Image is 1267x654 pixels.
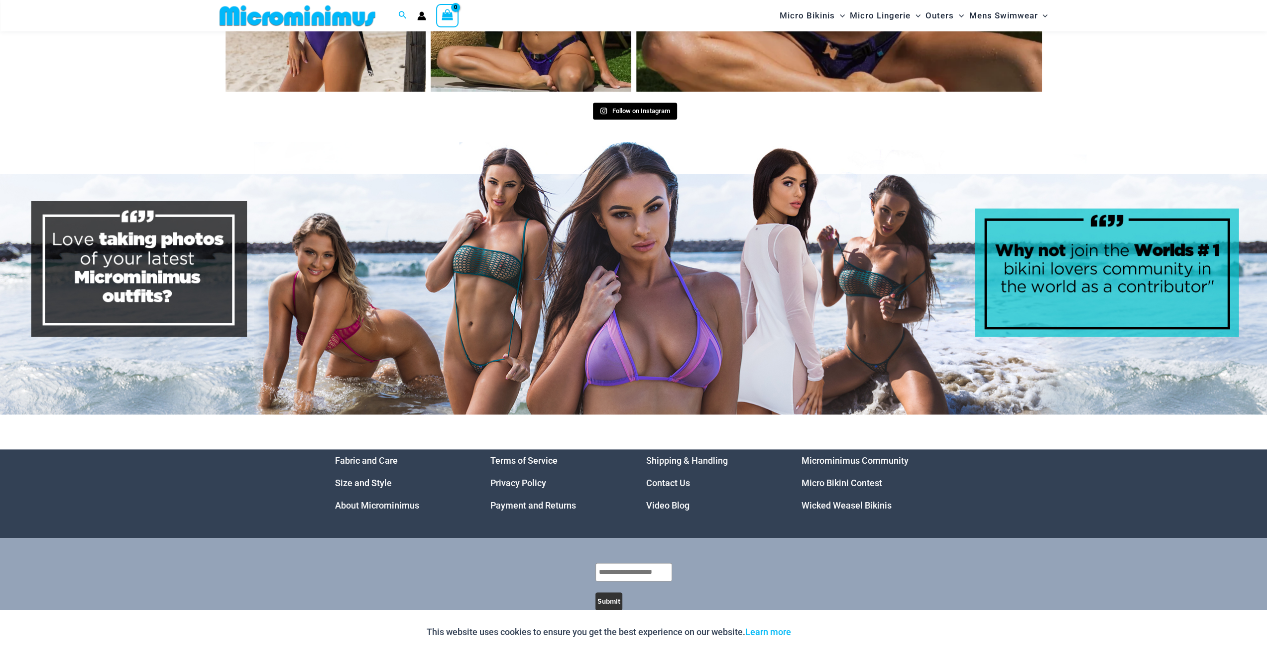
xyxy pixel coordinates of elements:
aside: Footer Widget 4 [802,449,932,517]
aside: Footer Widget 2 [490,449,621,517]
img: MM SHOP LOGO FLAT [216,4,379,27]
a: Size and Style [335,478,392,488]
a: Privacy Policy [490,478,546,488]
a: Account icon link [417,11,426,20]
span: Follow on Instagram [612,107,670,115]
nav: Menu [802,449,932,517]
a: Learn more [745,627,791,637]
aside: Footer Widget 3 [646,449,777,517]
p: This website uses cookies to ensure you get the best experience on our website. [427,625,791,640]
a: Mens SwimwearMenu ToggleMenu Toggle [966,3,1050,28]
a: Micro Bikini Contest [802,478,882,488]
a: Contact Us [646,478,690,488]
nav: Menu [646,449,777,517]
a: Micro LingerieMenu ToggleMenu Toggle [847,3,923,28]
a: Payment and Returns [490,500,576,511]
span: Mens Swimwear [969,3,1037,28]
a: OutersMenu ToggleMenu Toggle [923,3,966,28]
button: Submit [595,592,622,610]
span: Outers [925,3,954,28]
button: Accept [799,620,841,644]
nav: Site Navigation [776,1,1052,30]
a: Search icon link [398,9,407,22]
span: Micro Bikinis [780,3,835,28]
svg: Instagram [600,107,607,115]
span: Menu Toggle [835,3,845,28]
a: Fabric and Care [335,455,398,466]
nav: Menu [335,449,466,517]
span: Menu Toggle [911,3,921,28]
aside: Footer Widget 1 [335,449,466,517]
a: Microminimus Community [802,455,909,466]
a: About Microminimus [335,500,419,511]
span: Menu Toggle [954,3,964,28]
a: View Shopping Cart, empty [436,4,459,27]
a: Instagram Follow on Instagram [593,103,677,120]
a: Micro BikinisMenu ToggleMenu Toggle [777,3,847,28]
a: Video Blog [646,500,690,511]
span: Micro Lingerie [850,3,911,28]
a: Terms of Service [490,455,558,466]
a: Wicked Weasel Bikinis [802,500,892,511]
a: Shipping & Handling [646,455,728,466]
span: Menu Toggle [1037,3,1047,28]
nav: Menu [490,449,621,517]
